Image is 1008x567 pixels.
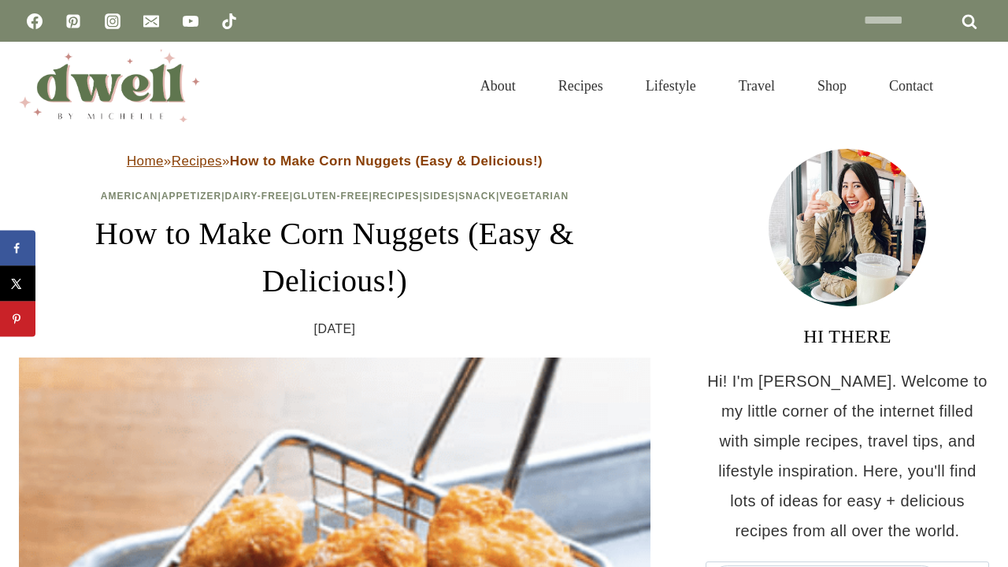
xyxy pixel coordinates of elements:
[175,6,206,37] a: YouTube
[101,191,569,202] span: | | | | | | |
[706,366,989,546] p: Hi! I'm [PERSON_NAME]. Welcome to my little corner of the internet filled with simple recipes, tr...
[230,154,543,169] strong: How to Make Corn Nuggets (Easy & Delicious!)
[624,58,717,113] a: Lifestyle
[423,191,455,202] a: Sides
[314,317,356,341] time: [DATE]
[717,58,796,113] a: Travel
[19,50,200,122] img: DWELL by michelle
[458,191,496,202] a: Snack
[868,58,954,113] a: Contact
[57,6,89,37] a: Pinterest
[19,210,650,305] h1: How to Make Corn Nuggets (Easy & Delicious!)
[225,191,290,202] a: Dairy-Free
[97,6,128,37] a: Instagram
[19,6,50,37] a: Facebook
[796,58,868,113] a: Shop
[537,58,624,113] a: Recipes
[135,6,167,37] a: Email
[161,191,221,202] a: Appetizer
[101,191,158,202] a: American
[706,322,989,350] h3: HI THERE
[962,72,989,99] button: View Search Form
[127,154,543,169] span: » »
[213,6,245,37] a: TikTok
[172,154,222,169] a: Recipes
[499,191,569,202] a: Vegetarian
[372,191,420,202] a: Recipes
[293,191,369,202] a: Gluten-Free
[127,154,164,169] a: Home
[459,58,954,113] nav: Primary Navigation
[459,58,537,113] a: About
